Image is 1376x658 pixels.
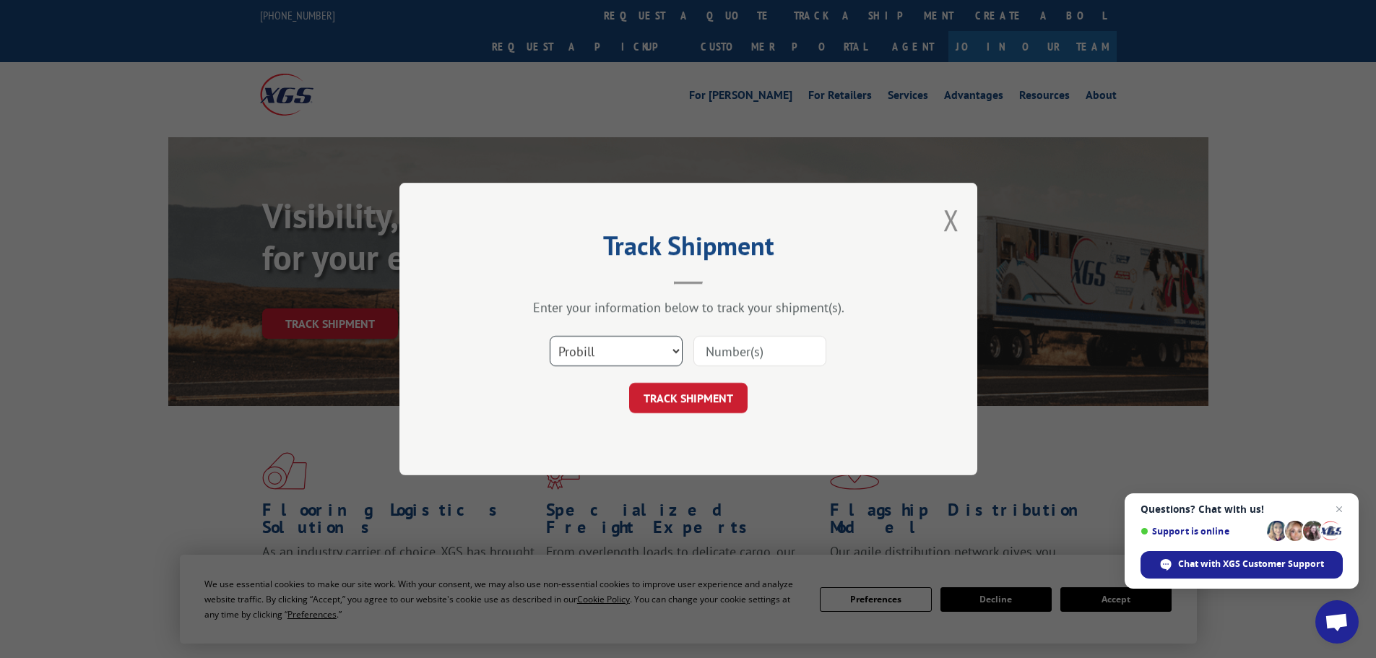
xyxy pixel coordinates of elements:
[1315,600,1359,644] div: Open chat
[472,299,905,316] div: Enter your information below to track your shipment(s).
[1141,551,1343,579] div: Chat with XGS Customer Support
[472,235,905,263] h2: Track Shipment
[1330,501,1348,518] span: Close chat
[693,336,826,366] input: Number(s)
[1141,503,1343,515] span: Questions? Chat with us!
[1141,526,1262,537] span: Support is online
[943,201,959,239] button: Close modal
[1178,558,1324,571] span: Chat with XGS Customer Support
[629,383,748,413] button: TRACK SHIPMENT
